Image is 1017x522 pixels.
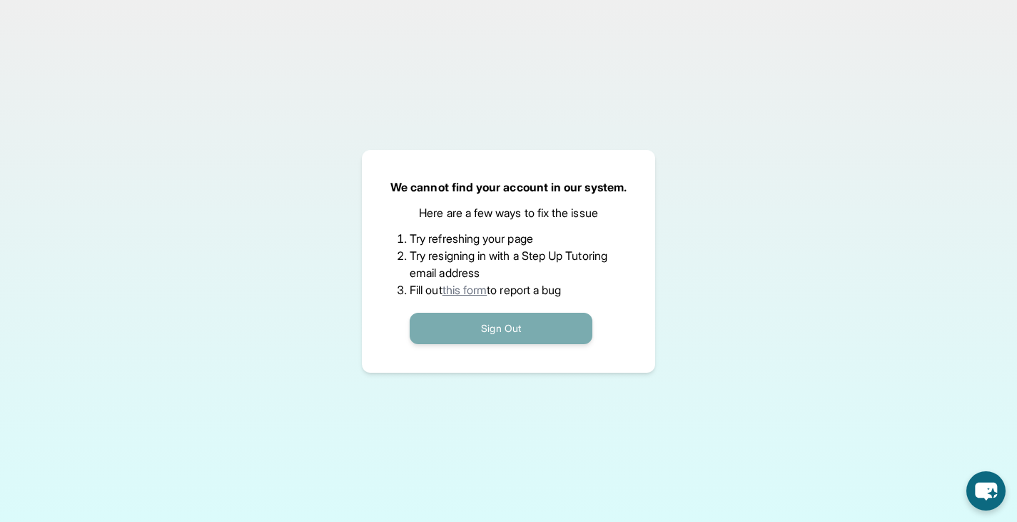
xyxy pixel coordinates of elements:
button: chat-button [966,471,1006,511]
li: Try resigning in with a Step Up Tutoring email address [410,247,607,281]
p: Here are a few ways to fix the issue [419,204,598,221]
li: Fill out to report a bug [410,281,607,298]
a: Sign Out [410,321,592,335]
li: Try refreshing your page [410,230,607,247]
a: this form [442,283,487,297]
p: We cannot find your account in our system. [390,179,627,196]
button: Sign Out [410,313,592,344]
